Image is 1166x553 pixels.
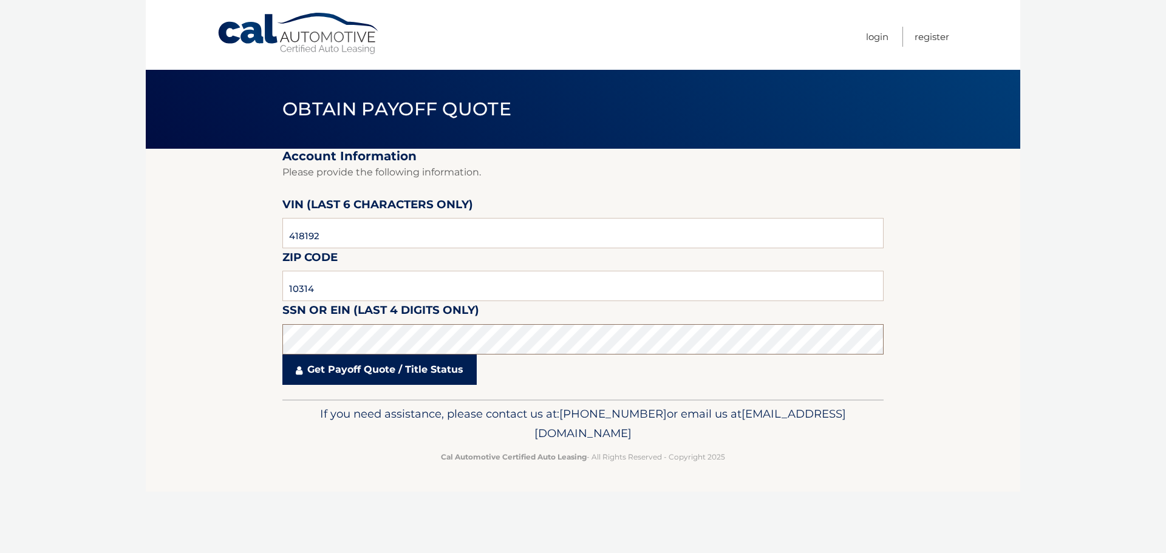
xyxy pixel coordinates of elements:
[282,149,884,164] h2: Account Information
[441,452,587,461] strong: Cal Automotive Certified Auto Leasing
[559,407,667,421] span: [PHONE_NUMBER]
[217,12,381,55] a: Cal Automotive
[282,164,884,181] p: Please provide the following information.
[915,27,949,47] a: Register
[290,450,876,463] p: - All Rights Reserved - Copyright 2025
[282,248,338,271] label: Zip Code
[282,195,473,218] label: VIN (last 6 characters only)
[866,27,888,47] a: Login
[290,404,876,443] p: If you need assistance, please contact us at: or email us at
[282,355,477,385] a: Get Payoff Quote / Title Status
[282,98,511,120] span: Obtain Payoff Quote
[282,301,479,324] label: SSN or EIN (last 4 digits only)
